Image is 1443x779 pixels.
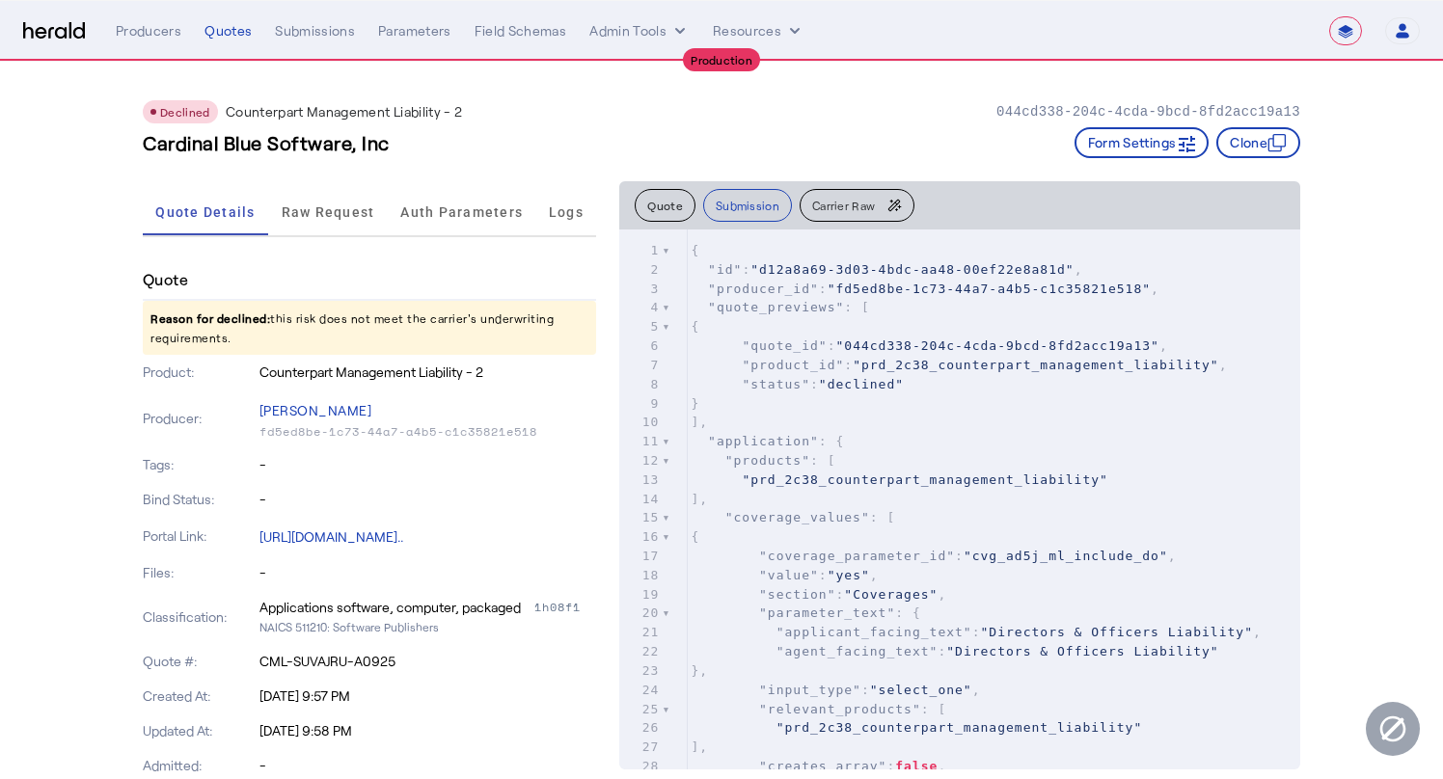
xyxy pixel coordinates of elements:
span: : , [691,262,1082,277]
div: 13 [619,470,662,490]
span: "quote_id" [742,338,827,353]
span: "prd_2c38_counterpart_management_liability" [776,720,1143,735]
div: Parameters [378,21,451,40]
span: "coverage_values" [725,510,870,524]
span: "product_id" [742,358,844,372]
span: "creates_array" [759,759,886,773]
h3: Cardinal Blue Software, Inc [143,129,390,156]
h4: Quote [143,268,188,291]
span: "agent_facing_text" [776,644,939,658]
span: "prd_2c38_counterpart_management_liability" [742,472,1108,487]
span: : { [691,605,920,620]
p: - [259,563,597,582]
span: : [ [691,702,946,716]
div: 19 [619,585,662,604]
div: 11 [619,432,662,451]
p: Quote #: [143,652,256,671]
span: Declined [160,105,210,119]
span: "id" [708,262,742,277]
div: 16 [619,527,662,547]
span: "Directors & Officers Liability" [946,644,1218,658]
p: - [259,490,597,509]
div: 21 [619,623,662,642]
span: : [ [691,510,895,524]
div: 8 [619,375,662,394]
span: { [691,243,699,257]
span: "coverage_parameter_id" [759,549,955,563]
span: "status" [742,377,810,391]
span: "products" [725,453,810,468]
span: "parameter_text" [759,605,895,620]
span: : , [691,587,946,602]
span: : [691,377,904,391]
div: 3 [619,280,662,299]
span: : [691,644,1218,658]
span: Auth Parameters [400,205,523,219]
span: Raw Request [282,205,375,219]
span: "cvg_ad5j_ml_include_do" [964,549,1168,563]
span: : , [691,282,1159,296]
p: Bind Status: [143,490,256,509]
span: "Coverages" [844,587,938,602]
span: ], [691,415,708,429]
p: fd5ed8be-1c73-44a7-a4b5-c1c35821e518 [259,424,597,440]
div: Quotes [204,21,252,40]
p: Product: [143,363,256,382]
button: Quote [635,189,695,222]
span: "relevant_products" [759,702,921,716]
p: Classification: [143,607,256,627]
div: Production [683,48,760,71]
p: [DATE] 9:58 PM [259,721,597,740]
div: 12 [619,451,662,470]
span: "prd_2c38_counterpart_management_liability" [853,358,1219,372]
div: 9 [619,394,662,414]
p: - [259,455,597,474]
a: [URL][DOMAIN_NAME].. [259,528,403,545]
p: NAICS 511210: Software Publishers [259,617,597,636]
herald-code-block: quote [619,229,1300,769]
span: : [ [691,300,869,314]
span: "value" [759,568,819,582]
p: Admitted: [143,756,256,775]
span: "fd5ed8be-1c73-44a7-a4b5-c1c35821e518" [828,282,1151,296]
div: Submissions [275,21,355,40]
span: "producer_id" [708,282,819,296]
div: 5 [619,317,662,336]
span: "yes" [828,568,870,582]
span: ], [691,492,708,506]
p: Portal Link: [143,526,256,546]
button: Resources dropdown menu [713,21,804,40]
span: "declined" [819,377,904,391]
span: : , [691,549,1176,563]
div: 26 [619,718,662,738]
span: : , [691,568,878,582]
div: Applications software, computer, packaged [259,598,521,617]
span: } [691,396,699,411]
div: 4 [619,298,662,317]
button: Carrier Raw [800,189,914,222]
div: 6 [619,336,662,356]
span: "input_type" [759,683,861,697]
span: false [895,759,938,773]
span: "Directors & Officers Liability" [981,625,1253,639]
div: 28 [619,757,662,776]
div: 24 [619,681,662,700]
span: Carrier Raw [812,200,875,211]
p: - [259,756,597,775]
div: 14 [619,490,662,509]
span: : , [691,358,1227,372]
p: Counterpart Management Liability - 2 [259,363,597,382]
div: 7 [619,356,662,375]
div: 15 [619,508,662,527]
div: 17 [619,547,662,566]
span: }, [691,663,708,678]
span: : [ [691,453,835,468]
div: 1 [619,241,662,260]
span: Quote Details [155,205,255,219]
span: { [691,529,699,544]
p: [PERSON_NAME] [259,397,597,424]
p: Counterpart Management Liability - 2 [226,102,463,121]
span: "044cd338-204c-4cda-9bcd-8fd2acc19a13" [835,338,1158,353]
div: 10 [619,413,662,432]
div: 2 [619,260,662,280]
